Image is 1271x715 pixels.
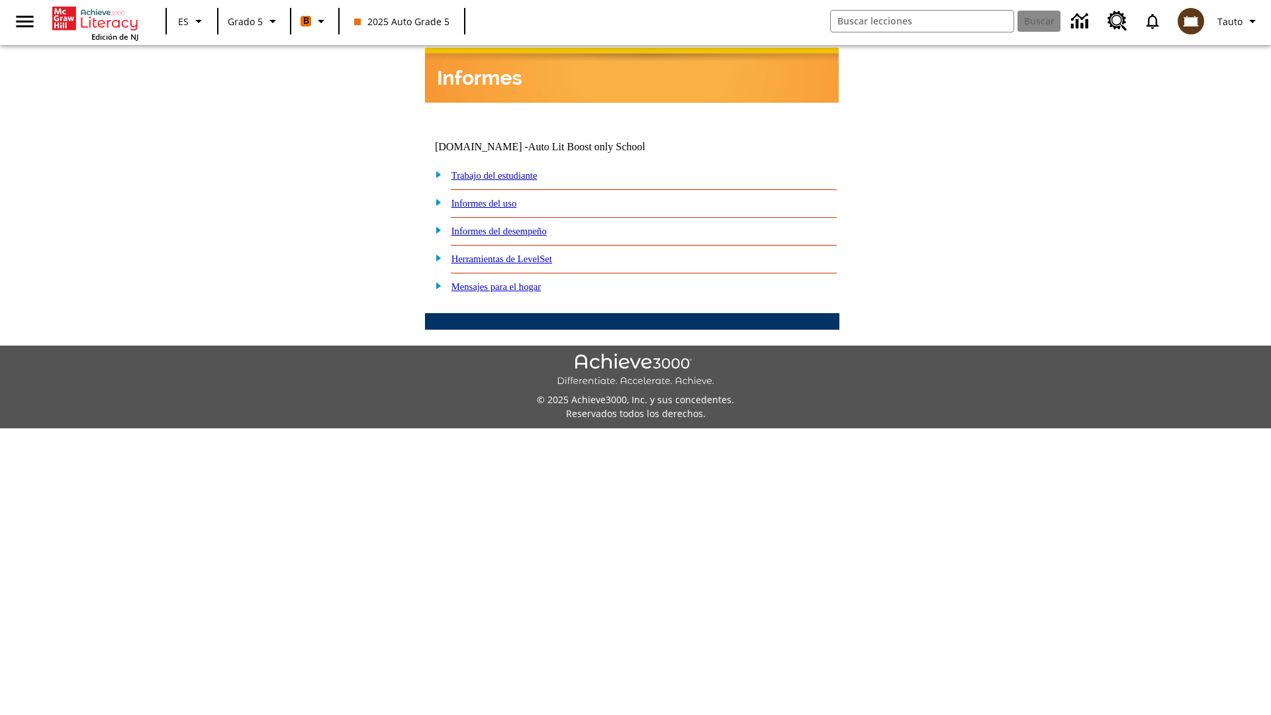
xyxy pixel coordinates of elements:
img: plus.gif [428,224,442,236]
img: plus.gif [428,196,442,208]
a: Trabajo del estudiante [451,170,538,181]
span: Tauto [1217,15,1243,28]
td: [DOMAIN_NAME] - [435,141,679,153]
nobr: Auto Lit Boost only School [528,141,645,152]
button: Grado: Grado 5, Elige un grado [222,9,286,33]
span: ES [178,15,189,28]
a: Centro de recursos, Se abrirá en una pestaña nueva. [1100,3,1135,39]
img: plus.gif [428,252,442,263]
img: avatar image [1178,8,1204,34]
span: B [303,13,309,29]
button: Lenguaje: ES, Selecciona un idioma [171,9,213,33]
a: Informes del uso [451,198,517,209]
img: header [425,48,839,103]
button: Abrir el menú lateral [5,2,44,41]
div: Portada [52,4,138,42]
span: Grado 5 [228,15,263,28]
img: plus.gif [428,279,442,291]
a: Informes del desempeño [451,226,547,236]
img: Achieve3000 Differentiate Accelerate Achieve [557,354,714,387]
a: Herramientas de LevelSet [451,254,552,264]
span: 2025 Auto Grade 5 [354,15,449,28]
button: Perfil/Configuración [1212,9,1266,33]
img: plus.gif [428,168,442,180]
button: Escoja un nuevo avatar [1170,4,1212,38]
input: Buscar campo [831,11,1013,32]
span: Edición de NJ [91,32,138,42]
a: Centro de información [1063,3,1100,40]
button: Boost El color de la clase es anaranjado. Cambiar el color de la clase. [295,9,334,33]
a: Notificaciones [1135,4,1170,38]
a: Mensajes para el hogar [451,281,541,292]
